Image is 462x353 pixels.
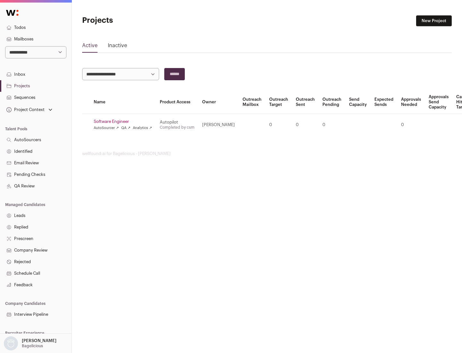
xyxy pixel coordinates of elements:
[5,105,54,114] button: Open dropdown
[416,15,452,26] a: New Project
[22,343,43,349] p: Bagelicious
[108,42,127,52] a: Inactive
[82,151,452,156] footer: wellfound:ai for Bagelicious - [PERSON_NAME]
[425,90,452,114] th: Approvals Send Capacity
[265,90,292,114] th: Outreach Target
[292,90,319,114] th: Outreach Sent
[82,15,205,26] h1: Projects
[3,336,58,350] button: Open dropdown
[198,114,239,136] td: [PERSON_NAME]
[397,114,425,136] td: 0
[319,90,345,114] th: Outreach Pending
[5,107,45,112] div: Project Context
[90,90,156,114] th: Name
[265,114,292,136] td: 0
[292,114,319,136] td: 0
[22,338,56,343] p: [PERSON_NAME]
[94,119,152,124] a: Software Engineer
[160,125,194,129] a: Completed by csm
[160,120,194,125] div: Autopilot
[94,125,119,131] a: AutoSourcer ↗
[133,125,152,131] a: Analytics ↗
[371,90,397,114] th: Expected Sends
[156,90,198,114] th: Product Access
[82,42,98,52] a: Active
[121,125,130,131] a: QA ↗
[4,336,18,350] img: nopic.png
[239,90,265,114] th: Outreach Mailbox
[198,90,239,114] th: Owner
[3,6,22,19] img: Wellfound
[397,90,425,114] th: Approvals Needed
[319,114,345,136] td: 0
[345,90,371,114] th: Send Capacity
